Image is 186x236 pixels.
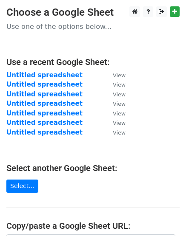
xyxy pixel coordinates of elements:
a: View [104,119,126,126]
small: View [113,129,126,136]
a: Untitled spreadsheet [6,100,83,107]
p: Use one of the options below... [6,22,180,31]
small: View [113,81,126,88]
a: View [104,81,126,88]
h3: Choose a Google Sheet [6,6,180,19]
a: View [104,100,126,107]
small: View [113,101,126,107]
a: Untitled spreadsheet [6,119,83,126]
a: Untitled spreadsheet [6,129,83,136]
a: View [104,110,126,117]
a: View [104,129,126,136]
h4: Use a recent Google Sheet: [6,57,180,67]
a: Untitled spreadsheet [6,90,83,98]
a: View [104,71,126,79]
a: View [104,90,126,98]
a: Select... [6,180,38,193]
small: View [113,91,126,98]
small: View [113,72,126,79]
small: View [113,110,126,117]
h4: Copy/paste a Google Sheet URL: [6,221,180,231]
small: View [113,120,126,126]
h4: Select another Google Sheet: [6,163,180,173]
a: Untitled spreadsheet [6,110,83,117]
a: Untitled spreadsheet [6,81,83,88]
a: Untitled spreadsheet [6,71,83,79]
